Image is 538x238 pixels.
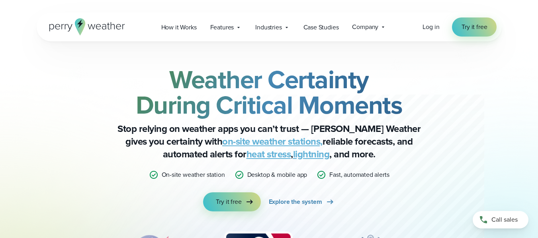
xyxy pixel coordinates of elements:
a: Try it free [203,192,260,211]
span: Industries [255,23,282,32]
span: Try it free [216,197,241,207]
p: Desktop & mobile app [247,170,307,180]
span: Explore the system [269,197,322,207]
span: Try it free [462,22,487,32]
p: Stop relying on weather apps you can’t trust — [PERSON_NAME] Weather gives you certainty with rel... [110,122,428,161]
a: heat stress [247,147,291,161]
p: Fast, automated alerts [329,170,389,180]
a: Case Studies [297,19,346,35]
span: Call sales [491,215,518,224]
span: Company [352,22,378,32]
a: Call sales [473,211,528,228]
a: lightning [293,147,330,161]
span: How it Works [161,23,197,32]
span: Case Studies [303,23,339,32]
a: Explore the system [269,192,335,211]
a: How it Works [155,19,203,35]
a: Log in [423,22,439,32]
a: Try it free [452,17,497,37]
p: On-site weather station [162,170,225,180]
span: Log in [423,22,439,31]
span: Features [210,23,234,32]
a: on-site weather stations, [222,134,323,149]
strong: Weather Certainty During Critical Moments [136,61,403,124]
